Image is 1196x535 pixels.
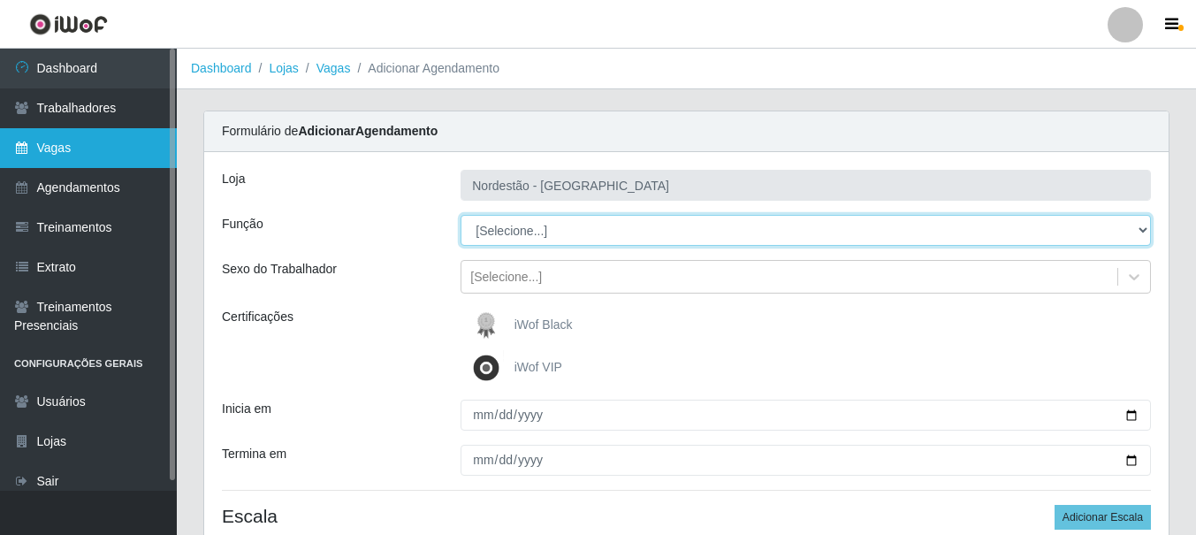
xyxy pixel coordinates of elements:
input: 00/00/0000 [461,400,1151,431]
span: iWof VIP [514,360,562,374]
img: iWof Black [468,308,511,343]
a: Dashboard [191,61,252,75]
label: Inicia em [222,400,271,418]
nav: breadcrumb [177,49,1196,89]
input: 00/00/0000 [461,445,1151,476]
label: Sexo do Trabalhador [222,260,337,279]
label: Termina em [222,445,286,463]
li: Adicionar Agendamento [350,59,499,78]
div: Formulário de [204,111,1169,152]
span: iWof Black [514,317,573,332]
img: CoreUI Logo [29,13,108,35]
img: iWof VIP [468,350,511,386]
label: Loja [222,170,245,188]
h4: Escala [222,505,1151,527]
label: Função [222,215,263,233]
label: Certificações [222,308,293,326]
a: Vagas [316,61,351,75]
a: Lojas [269,61,298,75]
div: [Selecione...] [470,268,542,287]
button: Adicionar Escala [1055,505,1151,530]
strong: Adicionar Agendamento [298,124,438,138]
